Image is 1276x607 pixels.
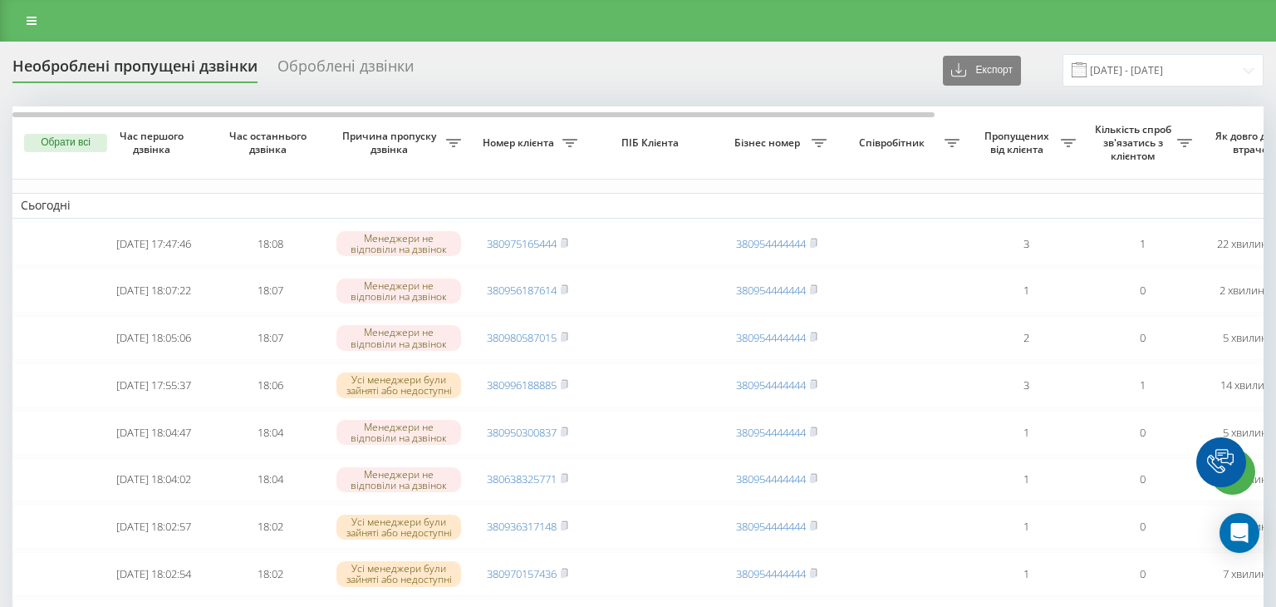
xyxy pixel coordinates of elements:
td: 18:07 [212,269,328,313]
a: 380954444444 [736,283,806,298]
td: 1 [968,552,1084,596]
div: Оброблені дзвінки [277,57,414,83]
div: Необроблені пропущені дзвінки [12,57,258,83]
span: Номер клієнта [478,136,562,150]
div: Менеджери не відповіли на дзвінок [336,420,461,445]
span: Час першого дзвінка [109,130,199,155]
div: Усі менеджери були зайняті або недоступні [336,515,461,540]
td: 0 [1084,505,1200,549]
td: [DATE] 18:04:47 [96,411,212,455]
span: Кількість спроб зв'язатись з клієнтом [1092,123,1177,162]
div: Менеджери не відповіли на дзвінок [336,325,461,350]
span: Пропущених від клієнта [976,130,1061,155]
div: Усі менеджери були зайняті або недоступні [336,373,461,397]
a: 380975165444 [487,236,557,251]
div: Менеджери не відповіли на дзвінок [336,279,461,303]
td: 18:04 [212,411,328,455]
td: [DATE] 18:04:02 [96,458,212,502]
td: [DATE] 18:02:57 [96,505,212,549]
div: Менеджери не відповіли на дзвінок [336,231,461,256]
td: [DATE] 18:07:22 [96,269,212,313]
a: 380638325771 [487,471,557,486]
a: 380956187614 [487,283,557,298]
td: [DATE] 17:47:46 [96,222,212,266]
a: 380954444444 [736,236,806,251]
div: Менеджери не відповіли на дзвінок [336,467,461,492]
td: 0 [1084,269,1200,313]
td: 0 [1084,552,1200,596]
td: 3 [968,363,1084,407]
a: 380954444444 [736,566,806,581]
a: 380996188885 [487,378,557,392]
td: 18:08 [212,222,328,266]
a: 380980587015 [487,330,557,345]
td: 18:02 [212,505,328,549]
div: Open Intercom Messenger [1220,513,1259,553]
td: 0 [1084,316,1200,360]
td: [DATE] 17:55:37 [96,363,212,407]
td: 1 [968,269,1084,313]
div: Усі менеджери були зайняті або недоступні [336,561,461,586]
button: Обрати всі [24,134,107,152]
span: Бізнес номер [727,136,812,150]
a: 380954444444 [736,519,806,534]
td: [DATE] 18:05:06 [96,316,212,360]
a: 380954444444 [736,330,806,345]
td: 0 [1084,411,1200,455]
td: 1 [1084,222,1200,266]
td: 18:02 [212,552,328,596]
td: [DATE] 18:02:54 [96,552,212,596]
td: 0 [1084,458,1200,502]
td: 1 [1084,363,1200,407]
span: Співробітник [843,136,945,150]
a: 380954444444 [736,471,806,486]
td: 1 [968,458,1084,502]
td: 3 [968,222,1084,266]
a: 380936317148 [487,519,557,534]
span: ПІБ Клієнта [600,136,704,150]
td: 18:04 [212,458,328,502]
span: Час останнього дзвінка [225,130,315,155]
td: 1 [968,505,1084,549]
a: 380954444444 [736,425,806,440]
td: 1 [968,411,1084,455]
a: 380954444444 [736,378,806,392]
td: 18:07 [212,316,328,360]
span: Причина пропуску дзвінка [336,130,446,155]
td: 2 [968,316,1084,360]
td: 18:06 [212,363,328,407]
a: 380950300837 [487,425,557,440]
a: 380970157436 [487,566,557,581]
button: Експорт [943,56,1021,86]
